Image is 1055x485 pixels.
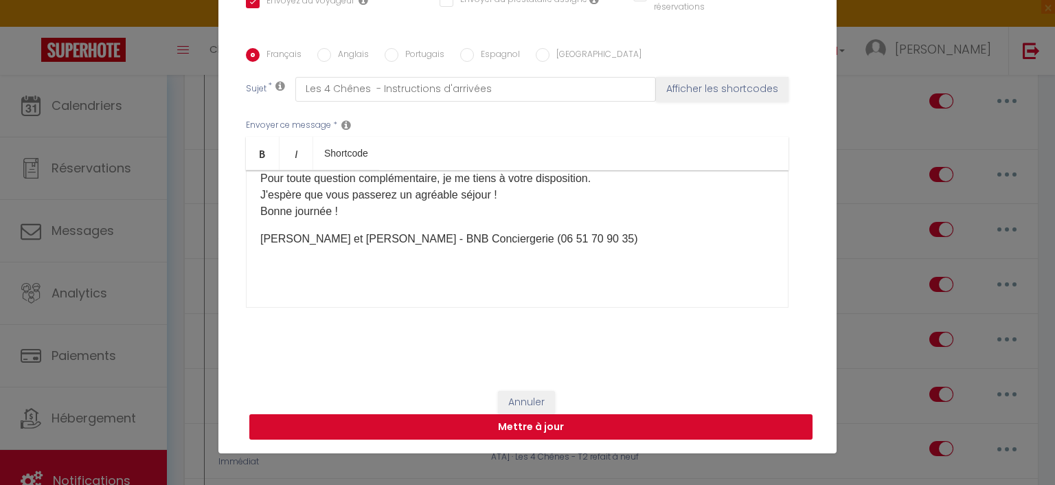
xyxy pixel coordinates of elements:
button: Annuler [498,391,555,414]
button: Afficher les shortcodes [656,77,789,102]
a: Italic [280,137,313,170]
i: Subject [275,80,285,91]
i: Message [341,120,351,131]
label: [GEOGRAPHIC_DATA] [549,48,642,63]
label: Portugais [398,48,444,63]
label: Anglais [331,48,369,63]
a: Bold [246,137,280,170]
div: ​ [246,170,789,308]
p: Pour toute question complémentaire, je me tiens à votre disposition. J'espère que vous passerez u... [260,170,774,220]
label: Français [260,48,302,63]
a: Shortcode [313,137,379,170]
label: Espagnol [474,48,520,63]
button: Mettre à jour [249,414,813,440]
p: [PERSON_NAME] et [PERSON_NAME] - BNB Conciergerie (06 51 70 90 35) [260,231,774,264]
label: Envoyer ce message [246,119,331,132]
label: Sujet [246,82,266,97]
